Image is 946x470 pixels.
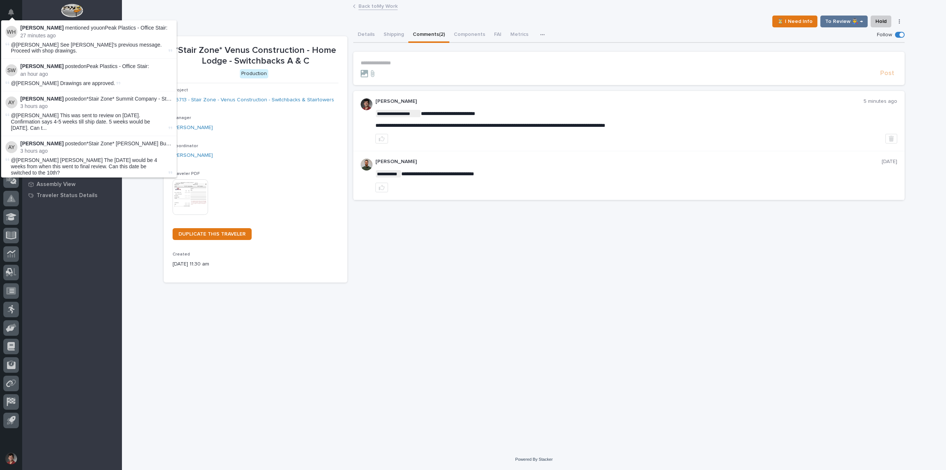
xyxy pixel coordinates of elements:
img: AATXAJw4slNr5ea0WduZQVIpKGhdapBAGQ9xVsOeEvl5=s96-c [361,159,372,170]
a: Powered By Stacker [515,457,552,461]
button: ⏳ I Need Info [772,16,817,27]
button: Shipping [379,27,408,43]
button: Comments (2) [408,27,449,43]
p: 3 hours ago [20,103,172,109]
a: Assembly View [22,179,122,190]
p: [DATE] [882,159,897,165]
p: Follow [877,32,892,38]
span: Traveler PDF [173,172,200,176]
button: Metrics [506,27,533,43]
button: Hold [871,16,891,27]
button: like this post [375,183,388,192]
img: Wynne Hochstetler [6,26,17,38]
button: like this post [375,134,388,143]
button: FAI [490,27,506,43]
p: posted on : [20,141,172,147]
span: DUPLICATE THIS TRAVELER [178,231,246,237]
span: ⏳ I Need Info [777,17,813,26]
strong: [PERSON_NAME] [20,141,64,146]
a: 26713 - Stair Zone - Venus Construction - Switchbacks & Stairtowers [173,96,334,104]
button: Delete post [885,134,897,143]
a: DUPLICATE THIS TRAVELER [173,228,252,240]
button: To Review 👨‍🏭 → [820,16,868,27]
span: @[PERSON_NAME] [PERSON_NAME] The [DATE] would be 4 weeks from when this went to final review. Can... [11,157,157,176]
p: an hour ago [20,71,172,77]
p: Traveler Status Details [37,192,98,199]
a: Back toMy Work [358,1,398,10]
a: Peak Plastics - Office Stair [105,25,166,31]
p: [PERSON_NAME] [375,98,864,105]
a: *Stair Zone* [PERSON_NAME] Builders - OH - Straight Stair [86,141,225,146]
strong: [PERSON_NAME] [20,63,64,69]
p: 3 hours ago [20,148,172,154]
div: Notifications [9,9,19,21]
p: mentioned you on : [20,25,172,31]
span: @[PERSON_NAME] See [PERSON_NAME]'s previous message. Proceed with shop drawings. [11,42,162,54]
a: Peak Plastics - Office Stair [86,63,147,69]
p: [DATE] 11:30 am [173,260,338,268]
strong: [PERSON_NAME] [20,96,64,102]
p: posted on : [20,96,172,102]
a: [PERSON_NAME] [173,124,213,132]
a: Traveler Status Details [22,190,122,201]
img: Adam Yutzy [6,141,17,153]
p: *Stair Zone* Venus Construction - Home Lodge - Switchbacks A & C [173,45,338,67]
strong: [PERSON_NAME] [20,25,64,31]
span: Post [880,69,894,78]
button: Notifications [3,4,19,20]
p: [PERSON_NAME] [375,159,882,165]
button: users-avatar [3,451,19,466]
img: Workspace Logo [61,4,83,17]
span: To Review 👨‍🏭 → [825,17,863,26]
span: Manager [173,116,191,120]
img: ROij9lOReuV7WqYxWfnW [361,98,372,110]
p: 27 minutes ago [20,33,172,39]
p: Assembly View [37,181,75,188]
span: Hold [875,17,887,26]
button: Post [877,69,897,78]
a: *Stair Zone* Summit Company - Stair [86,96,172,102]
span: Project [173,88,188,92]
span: @[PERSON_NAME] This was sent to review on [DATE]. Confirmation says 4-5 weeks till ship date. 5 w... [11,112,167,131]
img: Adam Yutzy [6,97,17,108]
span: @[PERSON_NAME] Drawings are approved. [11,80,115,86]
button: Details [353,27,379,43]
div: Production [240,69,268,78]
span: Created [173,252,190,257]
p: posted on : [20,63,172,70]
img: Sam Whitehead [6,64,17,76]
a: [PERSON_NAME] [173,152,213,159]
p: 5 minutes ago [864,98,897,105]
span: Coordinator [173,144,198,148]
button: Components [449,27,490,43]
